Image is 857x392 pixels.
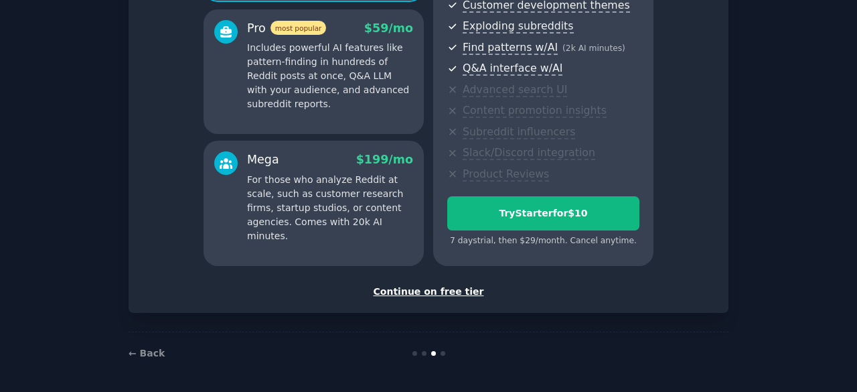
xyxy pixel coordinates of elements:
[463,168,549,182] span: Product Reviews
[247,20,326,37] div: Pro
[247,173,413,243] p: For those who analyze Reddit at scale, such as customer research firms, startup studios, or conte...
[463,62,562,76] span: Q&A interface w/AI
[270,21,327,35] span: most popular
[463,104,607,118] span: Content promotion insights
[364,21,413,35] span: $ 59 /mo
[447,196,639,231] button: TryStarterfor$10
[247,41,413,111] p: Includes powerful AI features like pattern-finding in hundreds of Reddit posts at once, Q&A LLM w...
[463,125,575,139] span: Subreddit influencers
[247,151,279,168] div: Mega
[143,285,714,299] div: Continue on free tier
[463,41,558,55] span: Find patterns w/AI
[447,235,639,247] div: 7 days trial, then $ 29 /month . Cancel anytime.
[463,19,573,34] span: Exploding subreddits
[356,153,413,166] span: $ 199 /mo
[448,206,639,220] div: Try Starter for $10
[562,44,625,53] span: ( 2k AI minutes )
[463,146,595,160] span: Slack/Discord integration
[463,83,567,97] span: Advanced search UI
[129,348,165,358] a: ← Back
